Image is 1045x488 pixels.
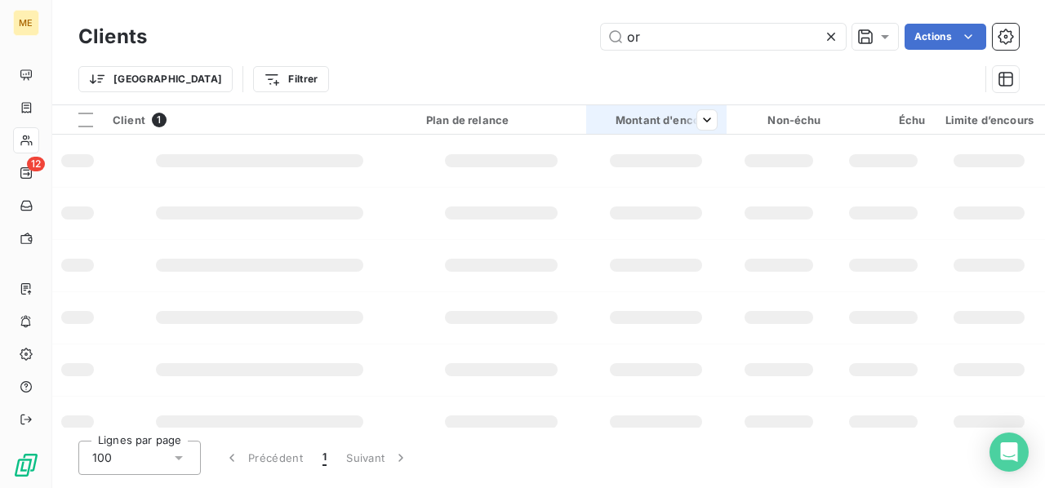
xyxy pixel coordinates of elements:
button: Actions [905,24,986,50]
span: 1 [152,113,167,127]
div: Non-échu [736,113,821,126]
input: Rechercher [601,24,846,50]
button: Filtrer [253,66,328,92]
div: Plan de relance [426,113,576,126]
div: Montant d'encours [596,113,717,126]
h3: Clients [78,22,147,51]
img: Logo LeanPay [13,452,39,478]
div: Limite d’encours [945,113,1034,126]
span: 1 [322,450,327,466]
div: ME [13,10,39,36]
button: Suivant [336,441,419,475]
div: Échu [841,113,926,126]
button: [GEOGRAPHIC_DATA] [78,66,233,92]
button: Précédent [214,441,313,475]
button: 1 [313,441,336,475]
span: Client [113,113,145,126]
div: Open Intercom Messenger [989,433,1029,472]
span: 100 [92,450,112,466]
span: 12 [27,157,45,171]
